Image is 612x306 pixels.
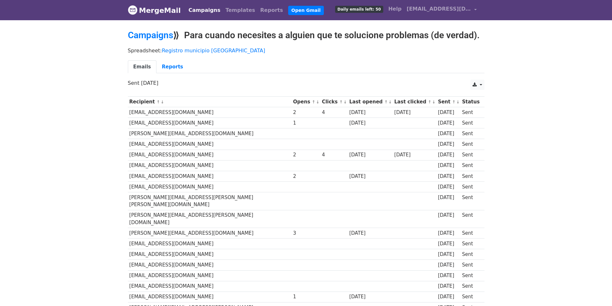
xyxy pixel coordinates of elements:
td: Sent [460,128,481,139]
div: 2 [293,109,319,116]
div: [DATE] [438,251,459,258]
td: Sent [460,270,481,281]
td: Sent [460,139,481,150]
span: [EMAIL_ADDRESS][DOMAIN_NAME] [407,5,471,13]
a: Daily emails left: 50 [333,3,386,15]
div: [DATE] [438,212,459,219]
td: [EMAIL_ADDRESS][DOMAIN_NAME] [128,150,292,160]
div: 1 [293,119,319,127]
td: [EMAIL_ADDRESS][DOMAIN_NAME] [128,139,292,150]
div: [DATE] [438,272,459,279]
td: Sent [460,181,481,192]
td: [EMAIL_ADDRESS][DOMAIN_NAME] [128,270,292,281]
div: [DATE] [438,151,459,159]
td: Sent [460,281,481,292]
td: [EMAIL_ADDRESS][DOMAIN_NAME] [128,118,292,128]
th: Last opened [348,97,393,107]
a: ↑ [452,100,456,104]
a: ↓ [343,100,347,104]
td: Sent [460,260,481,270]
td: Sent [460,292,481,302]
a: ↓ [161,100,164,104]
td: [EMAIL_ADDRESS][DOMAIN_NAME] [128,249,292,260]
td: [EMAIL_ADDRESS][DOMAIN_NAME] [128,260,292,270]
a: Campaigns [186,4,223,17]
div: [DATE] [349,230,391,237]
a: ↓ [316,100,320,104]
td: Sent [460,160,481,171]
td: [PERSON_NAME][EMAIL_ADDRESS][PERSON_NAME][PERSON_NAME][DOMAIN_NAME] [128,192,292,210]
a: ↓ [388,100,392,104]
div: [DATE] [438,183,459,191]
td: Sent [460,239,481,249]
div: [DATE] [349,293,391,301]
div: [DATE] [438,230,459,237]
div: [DATE] [438,141,459,148]
div: [DATE] [438,173,459,180]
div: [DATE] [394,109,435,116]
a: ↑ [428,100,431,104]
a: ↓ [432,100,436,104]
a: ↑ [384,100,388,104]
a: ↑ [156,100,160,104]
td: Sent [460,118,481,128]
div: [DATE] [349,109,391,116]
th: Sent [436,97,460,107]
td: [EMAIL_ADDRESS][DOMAIN_NAME] [128,292,292,302]
td: [EMAIL_ADDRESS][DOMAIN_NAME] [128,281,292,292]
td: [PERSON_NAME][EMAIL_ADDRESS][PERSON_NAME][DOMAIN_NAME] [128,210,292,228]
a: ↑ [312,100,315,104]
a: Templates [223,4,258,17]
a: Emails [128,60,156,74]
td: [EMAIL_ADDRESS][DOMAIN_NAME] [128,160,292,171]
div: [DATE] [438,240,459,248]
div: [DATE] [438,109,459,116]
a: ↑ [339,100,343,104]
div: [DATE] [438,261,459,269]
div: [DATE] [438,283,459,290]
a: Campaigns [128,30,173,40]
div: 1 [293,293,319,301]
p: Sent [DATE] [128,80,484,86]
td: Sent [460,150,481,160]
td: [EMAIL_ADDRESS][DOMAIN_NAME] [128,181,292,192]
a: [EMAIL_ADDRESS][DOMAIN_NAME] [404,3,479,18]
div: [DATE] [394,151,435,159]
div: [DATE] [349,119,391,127]
td: Sent [460,107,481,118]
a: Open Gmail [288,6,324,15]
img: MergeMail logo [128,5,137,15]
td: [PERSON_NAME][EMAIL_ADDRESS][DOMAIN_NAME] [128,228,292,239]
td: Sent [460,210,481,228]
th: Status [460,97,481,107]
div: [DATE] [438,194,459,201]
td: Sent [460,171,481,181]
div: [DATE] [438,293,459,301]
a: MergeMail [128,4,181,17]
span: Daily emails left: 50 [335,6,383,13]
th: Clicks [320,97,348,107]
a: Reports [156,60,189,74]
th: Opens [292,97,321,107]
div: [DATE] [438,119,459,127]
p: Spreadsheet: [128,47,484,54]
div: 2 [293,151,319,159]
div: 2 [293,173,319,180]
td: Sent [460,228,481,239]
td: Sent [460,249,481,260]
td: [EMAIL_ADDRESS][DOMAIN_NAME] [128,171,292,181]
div: 4 [322,109,346,116]
div: [DATE] [438,130,459,137]
div: 4 [322,151,346,159]
th: Recipient [128,97,292,107]
td: [EMAIL_ADDRESS][DOMAIN_NAME] [128,107,292,118]
div: [DATE] [438,162,459,169]
th: Last clicked [393,97,437,107]
h2: ⟫ Para cuando necesites a alguien que te solucione problemas (de verdad). [128,30,484,41]
div: 3 [293,230,319,237]
a: Help [386,3,404,15]
td: [PERSON_NAME][EMAIL_ADDRESS][DOMAIN_NAME] [128,128,292,139]
a: Reports [258,4,286,17]
a: Registro municipio [GEOGRAPHIC_DATA] [162,48,265,54]
td: [EMAIL_ADDRESS][DOMAIN_NAME] [128,239,292,249]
